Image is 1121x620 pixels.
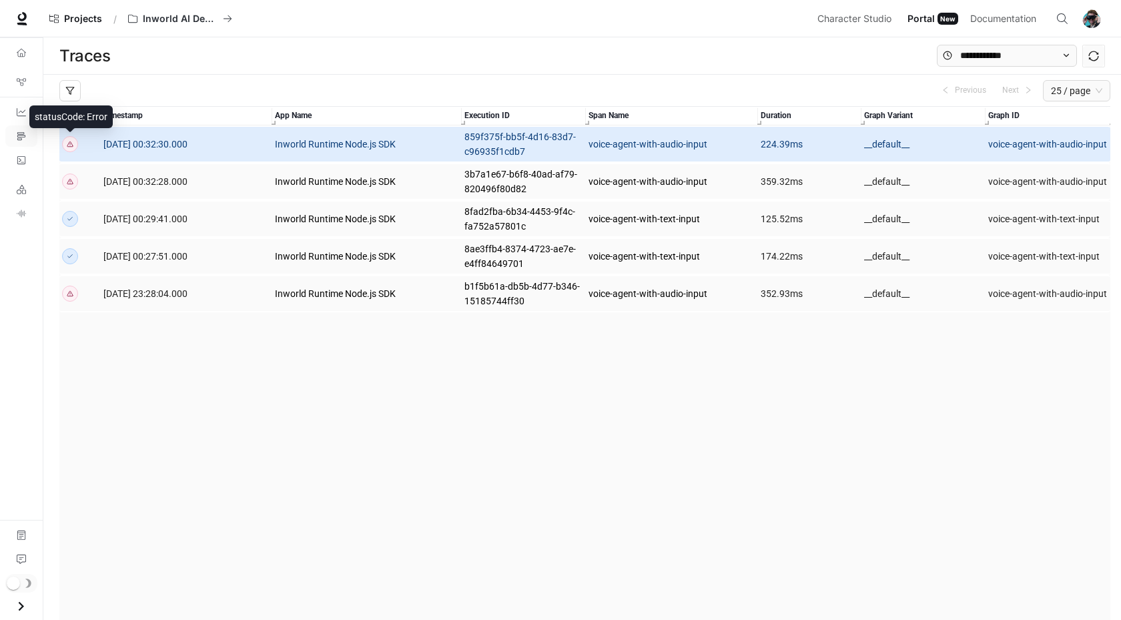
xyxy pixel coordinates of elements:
a: 352.93ms [761,286,859,301]
a: Traces [5,125,37,147]
img: User avatar [1082,9,1101,28]
a: __default__ [864,174,984,189]
a: Documentation [5,525,37,546]
a: [DATE] 00:32:28.000 [103,174,270,189]
a: voice-agent-with-audio-input [589,174,755,189]
span: Documentation [970,11,1036,27]
div: New [938,13,958,25]
a: Inworld Runtime Node.js SDK [275,212,458,226]
button: leftPrevious [936,83,992,99]
a: voice-agent-with-audio-input [988,174,1108,189]
a: Feedback [5,549,37,570]
a: [DATE] 00:29:41.000 [103,212,270,226]
a: b1f5b61a-db5b-4d77-b346-15185744ff30 [464,279,584,308]
a: Documentation [965,5,1046,32]
a: 359.32ms [761,174,859,189]
span: Projects [64,13,102,25]
a: voice-agent-with-audio-input [589,286,755,301]
a: PortalNew [902,5,964,32]
span: 25 / page [1051,81,1102,101]
span: Graph ID [988,109,1108,122]
a: Dashboards [5,101,37,123]
article: 352.93 ms [761,286,859,301]
article: 125.52 ms [761,212,859,226]
span: [DATE] 23:28:04.000 [103,288,188,299]
span: Dark mode toggle [7,575,20,590]
a: Logs [5,149,37,171]
article: 174.22 ms [761,249,859,264]
a: __default__ [864,137,984,151]
a: __default__ [864,286,984,301]
a: Inworld Runtime Node.js SDK [275,249,458,264]
span: [DATE] 00:32:30.000 [103,139,188,149]
a: __default__ [864,212,984,226]
button: Open drawer [6,593,36,620]
a: voice-agent-with-audio-input [988,286,1108,301]
a: TTS Playground [5,203,37,224]
a: 224.39ms [761,137,859,151]
button: Nextright [997,83,1038,99]
a: Graph Registry [5,71,37,93]
a: Overview [5,42,37,63]
a: 8fad2fba-6b34-4453-9f4c-fa752a57801c [464,204,584,234]
span: Character Studio [817,11,891,27]
a: 174.22ms [761,249,859,264]
span: sync [1088,51,1099,61]
a: Inworld Runtime Node.js SDK [275,137,458,151]
a: [DATE] 00:32:30.000 [103,137,270,151]
span: Execution ID [464,109,584,122]
a: voice-agent-with-text-input [988,212,1108,226]
span: Duration [761,109,859,122]
a: __default__ [864,249,984,264]
a: 3b7a1e67-b6f8-40ad-af79-820496f80d82 [464,167,584,196]
span: Graph Variant [864,109,984,122]
a: voice-agent-with-audio-input [988,137,1108,151]
a: [DATE] 00:27:51.000 [103,249,270,264]
span: Portal [907,11,935,27]
button: All workspaces [122,5,238,32]
article: 359.32 ms [761,174,859,189]
a: voice-agent-with-text-input [988,249,1108,264]
p: Inworld AI Demos [143,13,218,25]
a: 125.52ms [761,212,859,226]
a: voice-agent-with-audio-input [589,137,755,151]
span: App Name [275,109,458,122]
a: Go to projects [43,5,108,32]
div: / [108,12,122,26]
a: LLM Playground [5,179,37,200]
article: 224.39 ms [761,137,859,151]
a: Inworld Runtime Node.js SDK [275,174,458,189]
a: 8ae3ffb4-8374-4723-ae7e-e4ff84649701 [464,242,584,271]
a: voice-agent-with-text-input [589,249,755,264]
span: [DATE] 00:32:28.000 [103,176,188,187]
a: [DATE] 23:28:04.000 [103,286,270,301]
a: Inworld Runtime Node.js SDK [275,286,458,301]
span: [DATE] 00:27:51.000 [103,251,188,262]
span: Timestamp [103,109,270,122]
button: Open Command Menu [1049,5,1076,32]
button: User avatar [1078,5,1105,32]
h1: Traces [59,43,110,69]
a: voice-agent-with-text-input [589,212,755,226]
a: Character Studio [812,5,901,32]
span: Span Name [589,109,755,122]
a: 859f375f-bb5f-4d16-83d7-c96935f1cdb7 [464,129,584,159]
div: statusCode: Error [29,105,113,128]
span: [DATE] 00:29:41.000 [103,214,188,224]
